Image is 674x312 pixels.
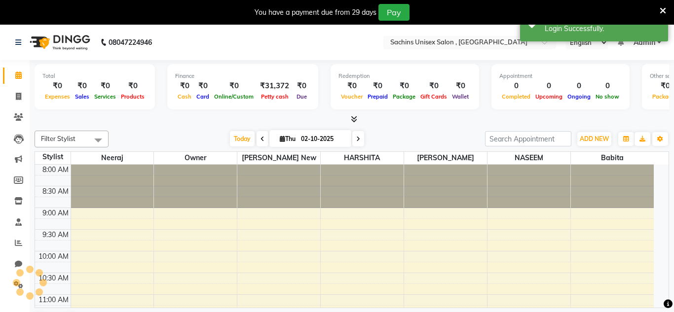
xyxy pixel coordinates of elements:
div: ₹0 [175,80,194,92]
b: 08047224946 [109,29,152,56]
span: Online/Custom [212,93,256,100]
span: HARSHITA [321,152,404,164]
div: 9:30 AM [40,230,71,240]
span: Upcoming [533,93,565,100]
span: Package [390,93,418,100]
div: 0 [499,80,533,92]
div: Total [42,72,147,80]
button: Pay [378,4,410,21]
div: 0 [593,80,622,92]
div: ₹0 [42,80,73,92]
div: Appointment [499,72,622,80]
div: ₹0 [293,80,310,92]
span: Cash [175,93,194,100]
div: Login Successfully. [545,24,661,34]
span: Petty cash [259,93,291,100]
input: Search Appointment [485,131,571,146]
div: ₹0 [418,80,449,92]
div: 9:00 AM [40,208,71,218]
div: 10:30 AM [37,273,71,283]
button: ADD NEW [577,132,611,146]
div: You have a payment due from 29 days [255,7,376,18]
span: Sales [73,93,92,100]
div: 0 [533,80,565,92]
div: Redemption [338,72,471,80]
span: Filter Stylist [41,135,75,142]
span: Admin [634,37,655,48]
span: Thu [277,135,298,142]
div: ₹0 [449,80,471,92]
span: Babita [571,152,654,164]
div: ₹0 [194,80,212,92]
div: ₹0 [338,80,365,92]
span: No show [593,93,622,100]
div: ₹0 [73,80,92,92]
input: 2025-10-02 [298,132,347,146]
span: Products [118,93,147,100]
div: ₹31,372 [256,80,293,92]
img: logo [25,29,93,56]
span: Neeraj [71,152,154,164]
span: Gift Cards [418,93,449,100]
span: [PERSON_NAME] new [237,152,320,164]
span: Today [230,131,255,146]
div: Finance [175,72,310,80]
span: Prepaid [365,93,390,100]
div: ₹0 [118,80,147,92]
span: ADD NEW [580,135,609,142]
span: Services [92,93,118,100]
span: Ongoing [565,93,593,100]
div: ₹0 [365,80,390,92]
div: 8:30 AM [40,186,71,197]
span: Expenses [42,93,73,100]
span: Card [194,93,212,100]
div: 10:00 AM [37,251,71,262]
div: ₹0 [390,80,418,92]
span: Voucher [338,93,365,100]
span: Due [294,93,309,100]
span: Wallet [449,93,471,100]
div: ₹0 [212,80,256,92]
span: Owner [154,152,237,164]
div: 11:00 AM [37,295,71,305]
span: Completed [499,93,533,100]
div: Stylist [35,152,71,162]
div: 8:00 AM [40,165,71,175]
div: 0 [565,80,593,92]
span: [PERSON_NAME] [404,152,487,164]
div: ₹0 [92,80,118,92]
span: NASEEM [487,152,570,164]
